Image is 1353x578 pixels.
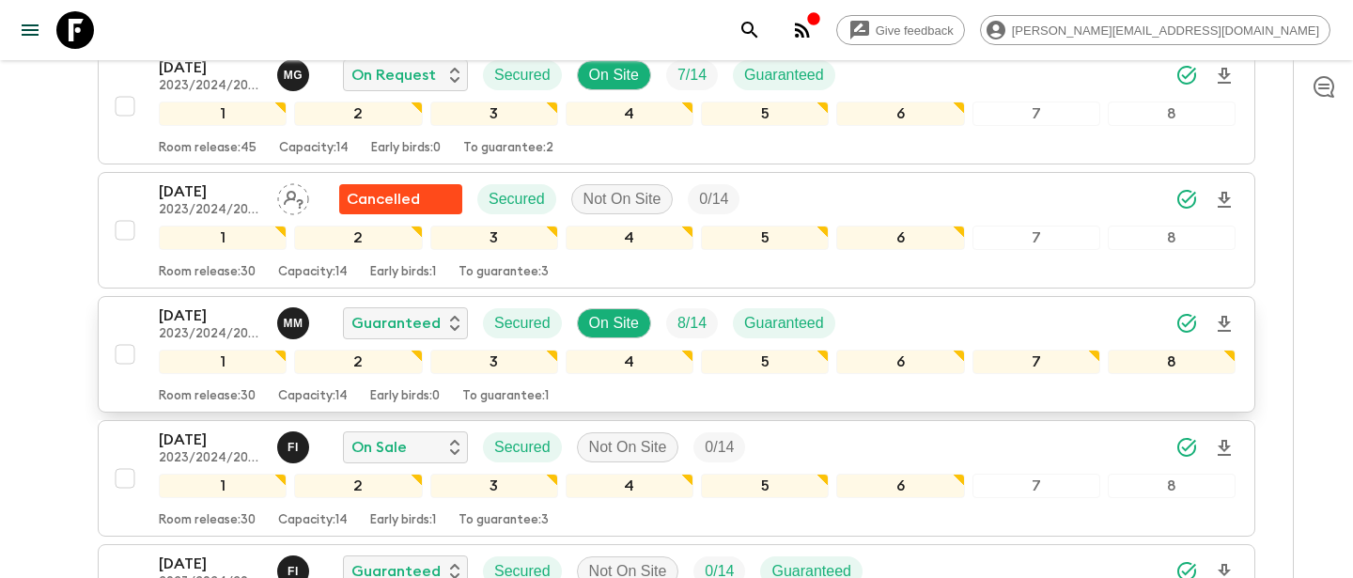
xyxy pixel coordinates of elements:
[693,432,745,462] div: Trip Fill
[277,313,313,328] span: Mina Mahrous
[865,23,964,38] span: Give feedback
[159,56,262,79] p: [DATE]
[277,307,313,339] button: MM
[1213,65,1236,87] svg: Download Onboarding
[701,226,829,250] div: 5
[836,15,965,45] a: Give feedback
[277,437,313,452] span: Faten Ibrahim
[98,296,1255,413] button: [DATE]2023/2024/2025Mina MahrousGuaranteedSecuredOn SiteTrip FillGuaranteed12345678Room release:3...
[277,59,313,91] button: MG
[11,11,49,49] button: menu
[677,312,707,335] p: 8 / 14
[571,184,674,214] div: Not On Site
[277,189,309,204] span: Assign pack leader
[462,389,549,404] p: To guarantee: 1
[972,226,1100,250] div: 7
[1175,312,1198,335] svg: Synced Successfully
[494,436,551,459] p: Secured
[583,188,661,211] p: Not On Site
[279,141,349,156] p: Capacity: 14
[1175,64,1198,86] svg: Synced Successfully
[705,436,734,459] p: 0 / 14
[494,312,551,335] p: Secured
[1002,23,1330,38] span: [PERSON_NAME][EMAIL_ADDRESS][DOMAIN_NAME]
[566,350,693,374] div: 4
[836,102,964,126] div: 6
[688,184,739,214] div: Trip Fill
[1175,188,1198,211] svg: Synced Successfully
[699,188,728,211] p: 0 / 14
[577,60,651,90] div: On Site
[666,308,718,338] div: Trip Fill
[1213,437,1236,460] svg: Download Onboarding
[159,513,256,528] p: Room release: 30
[159,203,262,218] p: 2023/2024/2025
[701,474,829,498] div: 5
[836,350,964,374] div: 6
[566,102,693,126] div: 4
[666,60,718,90] div: Trip Fill
[731,11,769,49] button: search adventures
[972,474,1100,498] div: 7
[577,308,651,338] div: On Site
[972,350,1100,374] div: 7
[589,312,639,335] p: On Site
[159,451,262,466] p: 2023/2024/2025
[98,172,1255,289] button: [DATE]2023/2024/2025Assign pack leaderFlash Pack cancellationSecuredNot On SiteTrip Fill12345678R...
[1108,226,1236,250] div: 8
[159,102,287,126] div: 1
[744,64,824,86] p: Guaranteed
[278,389,348,404] p: Capacity: 14
[459,513,549,528] p: To guarantee: 3
[836,226,964,250] div: 6
[351,436,407,459] p: On Sale
[278,265,348,280] p: Capacity: 14
[701,350,829,374] div: 5
[278,513,348,528] p: Capacity: 14
[277,561,313,576] span: Faten Ibrahim
[98,420,1255,537] button: [DATE]2023/2024/2025Faten IbrahimOn SaleSecuredNot On SiteTrip Fill12345678Room release:30Capacit...
[701,102,829,126] div: 5
[677,64,707,86] p: 7 / 14
[1213,313,1236,336] svg: Download Onboarding
[577,432,679,462] div: Not On Site
[159,350,287,374] div: 1
[477,184,556,214] div: Secured
[430,474,558,498] div: 3
[288,440,299,455] p: F I
[463,141,553,156] p: To guarantee: 2
[744,312,824,335] p: Guaranteed
[159,474,287,498] div: 1
[159,553,262,575] p: [DATE]
[489,188,545,211] p: Secured
[159,389,256,404] p: Room release: 30
[589,64,639,86] p: On Site
[277,431,313,463] button: FI
[1108,474,1236,498] div: 8
[1213,189,1236,211] svg: Download Onboarding
[283,316,303,331] p: M M
[284,68,303,83] p: M G
[1108,350,1236,374] div: 8
[370,513,436,528] p: Early birds: 1
[1175,436,1198,459] svg: Synced Successfully
[566,226,693,250] div: 4
[159,265,256,280] p: Room release: 30
[483,60,562,90] div: Secured
[483,308,562,338] div: Secured
[159,79,262,94] p: 2023/2024/2025
[277,65,313,80] span: Mona Gomaa
[159,180,262,203] p: [DATE]
[159,305,262,327] p: [DATE]
[294,102,422,126] div: 2
[972,102,1100,126] div: 7
[566,474,693,498] div: 4
[159,141,257,156] p: Room release: 45
[351,64,436,86] p: On Request
[836,474,964,498] div: 6
[159,226,287,250] div: 1
[159,429,262,451] p: [DATE]
[483,432,562,462] div: Secured
[98,48,1255,164] button: [DATE]2023/2024/2025Mona GomaaOn RequestSecuredOn SiteTrip FillGuaranteed12345678Room release:45C...
[589,436,667,459] p: Not On Site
